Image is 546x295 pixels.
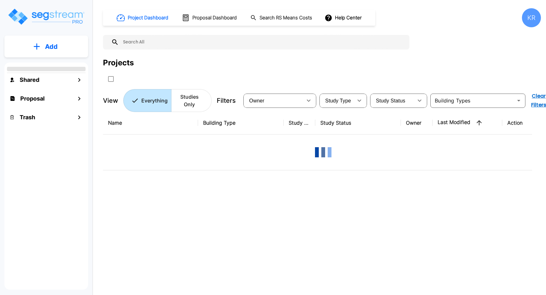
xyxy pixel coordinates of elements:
p: View [103,96,118,105]
div: Select [371,92,413,109]
span: Study Status [376,98,405,103]
th: Study Status [315,111,401,134]
th: Last Modified [433,111,502,134]
button: Everything [123,89,171,112]
div: Projects [103,57,134,69]
h1: Trash [20,113,35,121]
th: Building Type [198,111,284,134]
input: Search All [119,35,406,49]
th: Name [103,111,198,134]
span: Study Type [325,98,351,103]
h1: Search RS Means Costs [260,14,312,22]
button: Project Dashboard [114,11,172,25]
h1: Proposal [20,94,45,103]
div: Select [245,92,302,109]
button: Proposal Dashboard [179,11,240,24]
th: Study Type [284,111,315,134]
h1: Proposal Dashboard [192,14,237,22]
span: Owner [249,98,264,103]
button: Add [4,37,88,56]
th: Owner [401,111,433,134]
img: Loading [311,140,336,165]
img: Logo [7,8,85,26]
button: Help Center [323,12,364,24]
p: Everything [141,97,168,104]
h1: Project Dashboard [128,14,168,22]
button: Studies Only [171,89,212,112]
th: Action [502,111,543,134]
div: Select [321,92,353,109]
p: Add [45,42,58,51]
button: Search RS Means Costs [248,12,316,24]
p: Studies Only [175,93,204,108]
button: SelectAll [105,73,117,85]
input: Building Types [432,96,513,105]
div: KR [522,8,541,27]
button: Open [514,96,523,105]
p: Filters [217,96,236,105]
div: Platform [123,89,212,112]
h1: Shared [20,75,39,84]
